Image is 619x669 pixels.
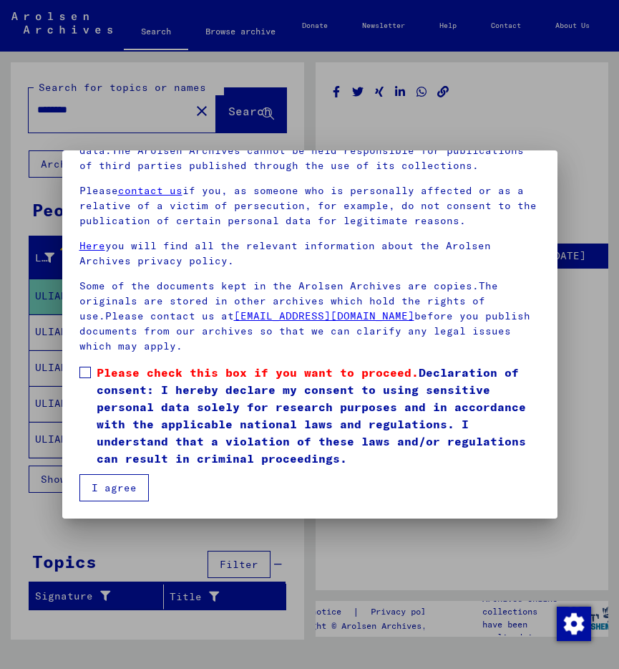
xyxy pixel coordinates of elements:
button: I agree [79,474,149,501]
span: Please check this box if you want to proceed. [97,365,419,380]
a: Here [79,239,105,252]
p: Some of the documents kept in the Arolsen Archives are copies.The originals are stored in other a... [79,279,540,354]
p: Please if you, as someone who is personally affected or as a relative of a victim of persecution,... [79,183,540,228]
a: contact us [118,184,182,197]
span: Declaration of consent: I hereby declare my consent to using sensitive personal data solely for r... [97,364,540,467]
img: Change consent [557,607,591,641]
a: [EMAIL_ADDRESS][DOMAIN_NAME] [234,309,414,322]
p: you will find all the relevant information about the Arolsen Archives privacy policy. [79,239,540,269]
